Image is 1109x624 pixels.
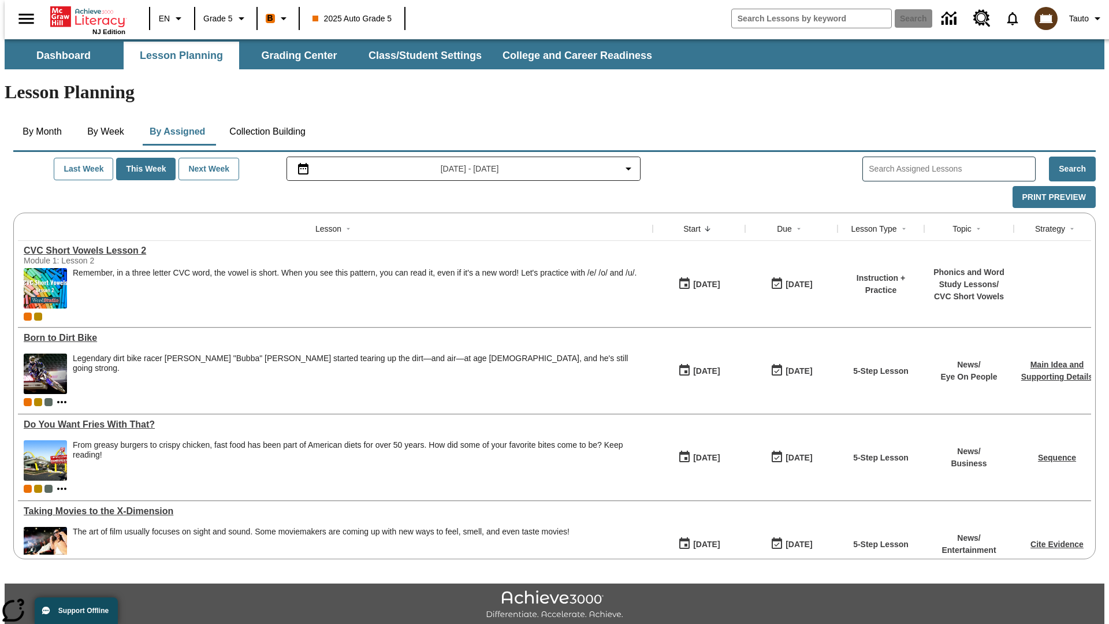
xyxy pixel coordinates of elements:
[897,222,911,236] button: Sort
[140,118,214,146] button: By Assigned
[54,158,113,180] button: Last Week
[44,485,53,493] div: OL 2025 Auto Grade 6
[24,246,647,256] div: CVC Short Vowels Lesson 2
[199,8,253,29] button: Grade: Grade 5, Select a grade
[486,590,623,620] img: Achieve3000 Differentiate Accelerate Achieve
[24,246,647,256] a: CVC Short Vowels Lesson 2, Lessons
[24,354,67,394] img: Motocross racer James Stewart flies through the air on his dirt bike.
[359,42,491,69] button: Class/Student Settings
[766,533,816,555] button: 09/01/25: Last day the lesson can be accessed
[952,223,972,235] div: Topic
[220,118,315,146] button: Collection Building
[24,506,647,517] a: Taking Movies to the X-Dimension, Lessons
[261,8,295,29] button: Boost Class color is orange. Change class color
[73,268,637,278] p: Remember, in a three letter CVC word, the vowel is short. When you see this pattern, you can read...
[1049,157,1096,181] button: Search
[1034,7,1058,30] img: avatar image
[622,162,635,176] svg: Collapse Date Range Filter
[341,222,355,236] button: Sort
[55,482,69,496] button: Show more classes
[24,398,32,406] div: Current Class
[851,223,896,235] div: Lesson Type
[241,42,357,69] button: Grading Center
[786,451,812,465] div: [DATE]
[853,365,909,377] p: 5-Step Lesson
[683,223,701,235] div: Start
[24,333,647,343] a: Born to Dirt Bike, Lessons
[1065,8,1109,29] button: Profile/Settings
[1065,222,1079,236] button: Sort
[50,4,125,35] div: Home
[1013,186,1096,209] button: Print Preview
[92,28,125,35] span: NJ Edition
[34,485,42,493] div: New 2025 class
[5,81,1104,103] h1: Lesson Planning
[159,13,170,25] span: EN
[24,527,67,567] img: Panel in front of the seats sprays water mist to the happy audience at a 4DX-equipped theater.
[73,527,570,537] p: The art of film usually focuses on sight and sound. Some moviemakers are coming up with new ways ...
[34,313,42,321] div: New 2025 class
[55,395,69,409] button: Show more classes
[34,398,42,406] div: New 2025 class
[73,354,647,394] div: Legendary dirt bike racer James "Bubba" Stewart started tearing up the dirt—and air—at age 4, and...
[792,222,806,236] button: Sort
[73,527,570,567] div: The art of film usually focuses on sight and sound. Some moviemakers are coming up with new ways ...
[24,313,32,321] span: Current Class
[786,537,812,552] div: [DATE]
[24,485,32,493] div: Current Class
[732,9,891,28] input: search field
[77,118,135,146] button: By Week
[24,333,647,343] div: Born to Dirt Bike
[24,419,647,430] a: Do You Want Fries With That?, Lessons
[966,3,998,34] a: Resource Center, Will open in new tab
[930,266,1008,291] p: Phonics and Word Study Lessons /
[73,440,647,481] div: From greasy burgers to crispy chicken, fast food has been part of American diets for over 50 year...
[292,162,636,176] button: Select the date range menu item
[35,597,118,624] button: Support Offline
[951,458,987,470] p: Business
[1030,540,1084,549] a: Cite Evidence
[941,532,996,544] p: News /
[674,447,724,469] button: 09/02/25: First time the lesson was available
[312,13,392,25] span: 2025 Auto Grade 5
[940,359,997,371] p: News /
[674,360,724,382] button: 09/02/25: First time the lesson was available
[766,360,816,382] button: 09/02/25: Last day the lesson can be accessed
[24,268,67,309] img: CVC Short Vowels Lesson 2.
[766,447,816,469] button: 09/02/25: Last day the lesson can be accessed
[24,256,197,265] div: Module 1: Lesson 2
[5,39,1104,69] div: SubNavbar
[674,273,724,295] button: 09/03/25: First time the lesson was available
[693,277,720,292] div: [DATE]
[5,42,663,69] div: SubNavbar
[869,161,1035,177] input: Search Assigned Lessons
[843,272,918,296] p: Instruction + Practice
[24,419,647,430] div: Do You Want Fries With That?
[972,222,985,236] button: Sort
[1035,223,1065,235] div: Strategy
[853,452,909,464] p: 5-Step Lesson
[786,364,812,378] div: [DATE]
[853,538,909,551] p: 5-Step Lesson
[44,398,53,406] div: OL 2025 Auto Grade 6
[73,268,637,309] div: Remember, in a three letter CVC word, the vowel is short. When you see this pattern, you can read...
[693,537,720,552] div: [DATE]
[940,371,997,383] p: Eye On People
[935,3,966,35] a: Data Center
[1028,3,1065,34] button: Select a new avatar
[674,533,724,555] button: 09/01/25: First time the lesson was available
[941,544,996,556] p: Entertainment
[58,607,109,615] span: Support Offline
[50,5,125,28] a: Home
[701,222,714,236] button: Sort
